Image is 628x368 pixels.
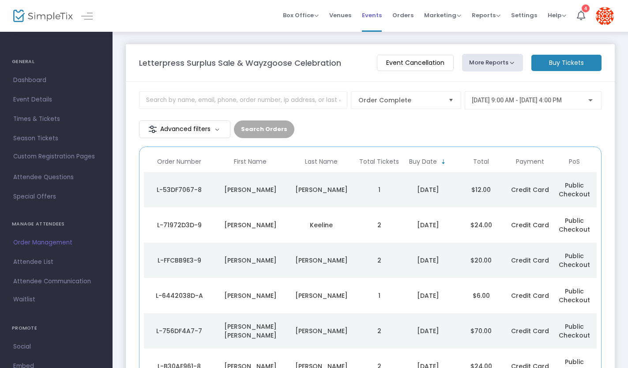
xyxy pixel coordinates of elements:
span: Public Checkout [559,287,590,304]
span: [DATE] 9:00 AM - [DATE] 4:00 PM [472,97,562,104]
span: Marketing [424,11,461,19]
div: 8/15/2025 [403,185,452,194]
div: Rodney [217,185,284,194]
m-button: Advanced filters [139,120,230,138]
span: Orders [392,4,414,26]
td: 1 [357,172,402,207]
span: Last Name [305,158,338,165]
div: 8/14/2025 [403,291,452,300]
span: Attendee List [13,256,99,268]
span: Credit Card [511,185,549,194]
m-button: Event Cancellation [377,55,454,71]
span: Season Tickets [13,133,99,144]
span: First Name [234,158,267,165]
div: L-71972D3D-9 [146,221,213,229]
span: Box Office [283,11,319,19]
input: Search by name, email, phone, order number, ip address, or last 4 digits of card [139,91,347,109]
div: Marissa [217,291,284,300]
span: Custom Registration Pages [13,152,95,161]
span: Public Checkout [559,181,590,199]
div: Nathan [217,256,284,265]
div: 8/14/2025 [403,327,452,335]
div: Rodriguez [288,185,355,194]
span: Waitlist [13,295,35,304]
h4: PROMOTE [12,319,101,337]
span: Total [473,158,489,165]
td: 2 [357,313,402,349]
td: $12.00 [455,172,508,207]
span: PoS [569,158,580,165]
span: Venues [329,4,351,26]
span: Attendee Communication [13,276,99,287]
div: 8/15/2025 [403,221,452,229]
td: 2 [357,243,402,278]
img: filter [148,125,157,134]
span: Special Offers [13,191,99,203]
span: Credit Card [511,221,549,229]
span: Times & Tickets [13,113,99,125]
h4: MANAGE ATTENDEES [12,215,101,233]
td: $24.00 [455,207,508,243]
span: Public Checkout [559,216,590,234]
td: $6.00 [455,278,508,313]
h4: GENERAL [12,53,101,71]
span: Payment [516,158,544,165]
button: More Reports [462,54,523,71]
span: Event Details [13,94,99,105]
div: Kimberlee [217,221,284,229]
div: Wagle [288,327,355,335]
span: Credit Card [511,256,549,265]
div: 4 [582,4,590,12]
span: Help [548,11,566,19]
span: Credit Card [511,291,549,300]
span: Events [362,4,382,26]
span: Public Checkout [559,322,590,340]
div: Lee [288,291,355,300]
span: Dashboard [13,75,99,86]
span: Social [13,341,99,353]
span: Settings [511,4,537,26]
th: Total Tickets [357,151,402,172]
span: Reports [472,11,500,19]
span: Sortable [440,158,447,165]
div: Keeline [288,221,355,229]
div: L-6442038D-A [146,291,213,300]
span: Public Checkout [559,252,590,269]
span: Order Number [157,158,201,165]
span: Order Management [13,237,99,248]
td: $20.00 [455,243,508,278]
td: 2 [357,207,402,243]
td: $70.00 [455,313,508,349]
m-button: Buy Tickets [531,55,602,71]
div: L-53DF7067-8 [146,185,213,194]
div: Mary Jane [217,322,284,340]
span: Credit Card [511,327,549,335]
div: Haas [288,256,355,265]
span: Order Complete [358,96,441,105]
div: 8/15/2025 [403,256,452,265]
m-panel-title: Letterpress Surplus Sale & Wayzgoose Celebration [139,57,341,69]
div: L-FFCBB9E3-9 [146,256,213,265]
td: 1 [357,278,402,313]
span: Buy Date [409,158,437,165]
div: L-756DF4A7-7 [146,327,213,335]
span: Attendee Questions [13,172,99,183]
button: Select [445,92,457,109]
